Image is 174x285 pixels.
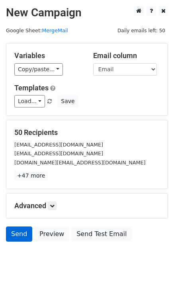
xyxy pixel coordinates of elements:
[14,63,63,76] a: Copy/paste...
[14,95,45,107] a: Load...
[14,171,48,181] a: +47 more
[34,226,69,242] a: Preview
[134,247,174,285] iframe: Chat Widget
[57,95,78,107] button: Save
[71,226,132,242] a: Send Test Email
[6,27,68,33] small: Google Sheet:
[14,51,81,60] h5: Variables
[6,6,168,20] h2: New Campaign
[14,128,160,137] h5: 50 Recipients
[14,84,49,92] a: Templates
[115,27,168,33] a: Daily emails left: 50
[14,142,103,148] small: [EMAIL_ADDRESS][DOMAIN_NAME]
[14,150,103,156] small: [EMAIL_ADDRESS][DOMAIN_NAME]
[14,201,160,210] h5: Advanced
[115,26,168,35] span: Daily emails left: 50
[6,226,32,242] a: Send
[93,51,160,60] h5: Email column
[42,27,68,33] a: MergeMail
[14,160,145,166] small: [DOMAIN_NAME][EMAIL_ADDRESS][DOMAIN_NAME]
